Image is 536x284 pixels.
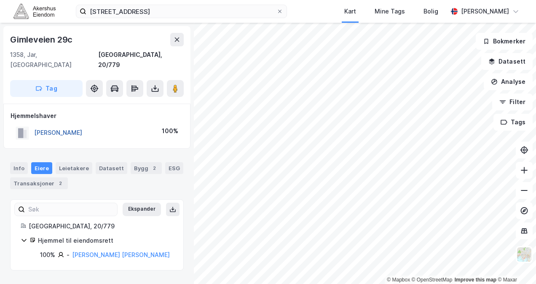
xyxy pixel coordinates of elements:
[10,50,98,70] div: 1358, Jar, [GEOGRAPHIC_DATA]
[123,203,161,216] button: Ekspander
[412,277,453,283] a: OpenStreetMap
[29,221,173,231] div: [GEOGRAPHIC_DATA], 20/779
[10,162,28,174] div: Info
[423,6,438,16] div: Bolig
[38,236,173,246] div: Hjemmel til eiendomsrett
[10,80,83,97] button: Tag
[56,162,92,174] div: Leietakere
[344,6,356,16] div: Kart
[13,4,56,19] img: akershus-eiendom-logo.9091f326c980b4bce74ccdd9f866810c.svg
[56,179,64,188] div: 2
[40,250,55,260] div: 100%
[461,6,509,16] div: [PERSON_NAME]
[455,277,496,283] a: Improve this map
[67,250,70,260] div: -
[131,162,162,174] div: Bygg
[10,33,74,46] div: Gimleveien 29c
[481,53,533,70] button: Datasett
[150,164,158,172] div: 2
[31,162,52,174] div: Eiere
[484,73,533,90] button: Analyse
[476,33,533,50] button: Bokmerker
[492,94,533,110] button: Filter
[387,277,410,283] a: Mapbox
[165,162,183,174] div: ESG
[494,244,536,284] iframe: Chat Widget
[493,114,533,131] button: Tags
[162,126,178,136] div: 100%
[98,50,184,70] div: [GEOGRAPHIC_DATA], 20/779
[25,203,117,216] input: Søk
[11,111,183,121] div: Hjemmelshaver
[494,244,536,284] div: Kontrollprogram for chat
[10,177,68,189] div: Transaksjoner
[86,5,276,18] input: Søk på adresse, matrikkel, gårdeiere, leietakere eller personer
[375,6,405,16] div: Mine Tags
[72,251,170,258] a: [PERSON_NAME] [PERSON_NAME]
[96,162,127,174] div: Datasett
